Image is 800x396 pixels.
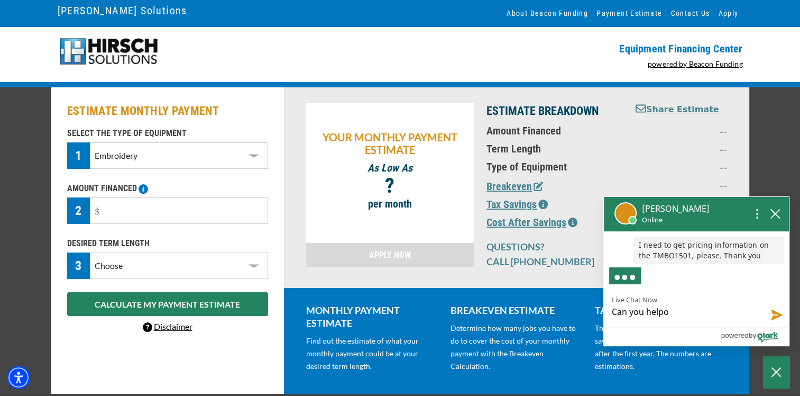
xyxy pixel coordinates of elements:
p: Type of Equipment [486,160,621,173]
p: TAX SAVINGS ESTIMATE [595,304,727,317]
span: by [749,329,756,342]
p: BREAKEVEN ESTIMATE [450,304,582,317]
button: Open chat options menu [748,205,767,222]
p: MONTHLY PAYMENT ESTIMATE [306,304,438,329]
div: Accessibility Menu [7,366,30,389]
div: 1 [67,142,90,169]
button: Breakeven [486,178,543,194]
p: Equipment Financing Center [407,42,743,55]
p: As Low As [311,161,469,174]
p: Determine how many jobs you have to do to cover the cost of your monthly payment with the Breakev... [450,322,582,373]
button: Share Estimate [636,103,719,116]
a: powered by Beacon Funding - open in a new tab [648,59,743,68]
div: olark chatbox [603,196,789,346]
button: Tax Savings [486,196,548,212]
p: Term Length [486,142,621,155]
p: -- [634,124,727,137]
button: close chatbox [767,206,784,221]
p: Online [642,215,710,225]
button: Send message [762,303,789,327]
svg: three dots moving up and down to indicate typing [614,272,636,280]
p: SELECT THE TYPE OF EQUIPMENT [67,127,268,140]
p: AMOUNT FINANCED [67,182,268,195]
p: -- [634,160,727,173]
p: This is an estimated number of tax savings that may apply to your financing after the first year.... [595,322,727,373]
p: DESIRED TERM LENGTH [67,237,268,250]
a: APPLY NOW [306,243,474,267]
p: [PERSON_NAME] [642,202,710,215]
p: Amount Financed [486,124,621,137]
p: per month [311,197,469,210]
label: Live Chat Now [612,295,657,303]
p: YOUR MONTHLY PAYMENT ESTIMATE [311,131,469,156]
p: ESTIMATE BREAKDOWN [486,103,621,119]
img: logo [58,37,160,66]
a: [PERSON_NAME] Solutions [58,2,187,20]
button: Cost After Savings [486,214,577,230]
div: chat [604,231,789,294]
p: QUESTIONS? [486,240,600,253]
h2: ESTIMATE MONTHLY PAYMENT [67,103,268,119]
p: Find out the estimate of what your monthly payment could be at your desired term length. [306,335,438,373]
a: Powered by Olark - open in a new tab [721,328,789,346]
p: -- [634,178,727,191]
p: I need to get pricing information on the TMBO1501, please. Thank you [633,237,784,264]
div: 3 [67,253,90,279]
button: CALCULATE MY PAYMENT ESTIMATE [67,292,268,316]
button: Close Chatbox [763,356,789,388]
p: -- [634,142,727,155]
span: powered [721,329,748,342]
input: $ [90,197,268,224]
a: Disclaimer [143,321,192,331]
div: 2 [67,197,90,224]
p: ? [311,179,469,192]
p: CALL [PHONE_NUMBER] [486,255,600,268]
